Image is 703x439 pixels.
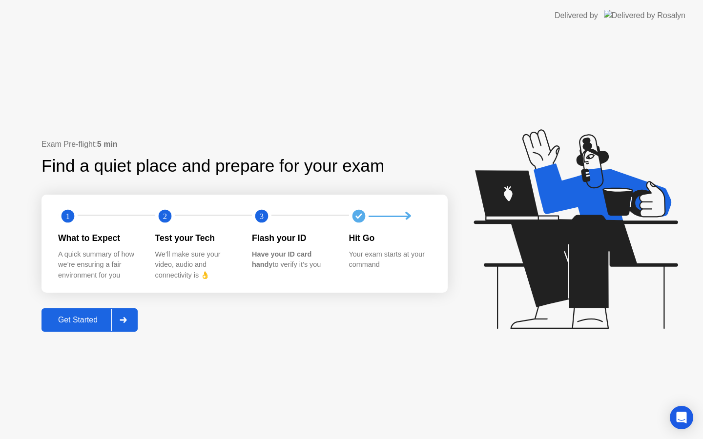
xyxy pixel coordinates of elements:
[252,232,333,244] div: Flash your ID
[260,212,264,221] text: 3
[97,140,118,148] b: 5 min
[44,316,111,324] div: Get Started
[66,212,70,221] text: 1
[252,249,333,270] div: to verify it’s you
[58,232,140,244] div: What to Expect
[41,308,138,332] button: Get Started
[349,232,431,244] div: Hit Go
[58,249,140,281] div: A quick summary of how we’re ensuring a fair environment for you
[155,249,237,281] div: We’ll make sure your video, audio and connectivity is 👌
[163,212,166,221] text: 2
[41,139,448,150] div: Exam Pre-flight:
[604,10,685,21] img: Delivered by Rosalyn
[155,232,237,244] div: Test your Tech
[555,10,598,21] div: Delivered by
[349,249,431,270] div: Your exam starts at your command
[252,250,311,269] b: Have your ID card handy
[670,406,693,429] div: Open Intercom Messenger
[41,153,386,179] div: Find a quiet place and prepare for your exam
